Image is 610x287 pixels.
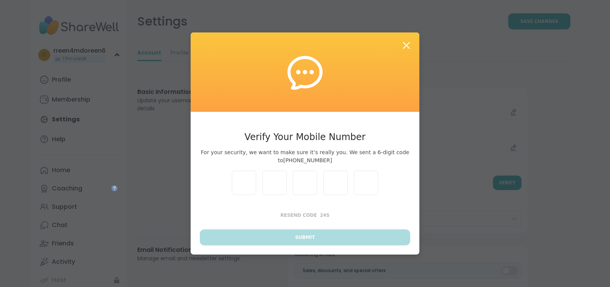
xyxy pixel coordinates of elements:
[320,213,329,218] span: 24 s
[200,130,410,144] h3: Verify Your Mobile Number
[200,148,410,164] span: For your security, we want to make sure it’s really you. We sent a 6-digit code to [PHONE_NUMBER]
[281,213,317,218] span: Resend Code
[200,207,410,223] button: Resend Code24s
[111,185,117,191] iframe: Spotlight
[295,234,315,241] span: Submit
[200,229,410,245] button: Submit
